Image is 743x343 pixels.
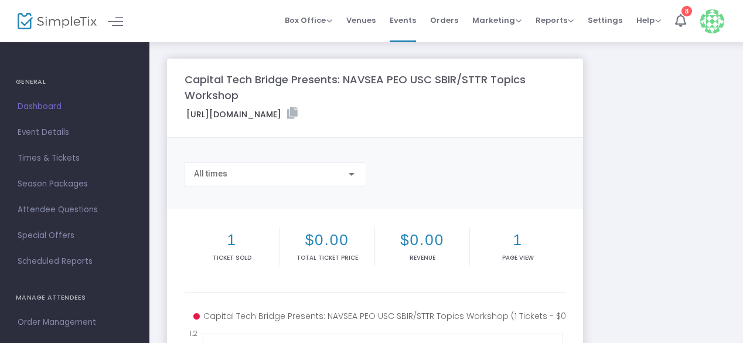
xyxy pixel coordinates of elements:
span: Event Details [18,125,132,140]
h2: $0.00 [377,231,467,249]
h2: 1 [472,231,563,249]
div: 8 [681,6,692,16]
text: 1.2 [189,328,197,338]
span: Scheduled Reports [18,254,132,269]
span: Times & Tickets [18,151,132,166]
p: Revenue [377,253,467,262]
span: Settings [588,5,622,35]
span: Orders [430,5,458,35]
label: [URL][DOMAIN_NAME] [186,107,298,121]
span: Special Offers [18,228,132,243]
p: Total Ticket Price [282,253,371,262]
h4: GENERAL [16,70,134,94]
m-panel-title: Capital Tech Bridge Presents: NAVSEA PEO USC SBIR/STTR Topics Workshop [185,72,565,103]
span: Dashboard [18,99,132,114]
span: Reports [536,15,574,26]
h2: $0.00 [282,231,371,249]
span: Marketing [472,15,522,26]
span: All times [194,169,227,178]
span: Box Office [285,15,332,26]
h2: 1 [187,231,277,249]
p: Ticket sold [187,253,277,262]
span: Attendee Questions [18,202,132,218]
p: Page View [472,253,563,262]
span: Order Management [18,315,132,330]
h4: MANAGE ATTENDEES [16,286,134,310]
span: Season Packages [18,176,132,192]
span: Events [390,5,416,35]
span: Venues [346,5,376,35]
span: Help [636,15,661,26]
